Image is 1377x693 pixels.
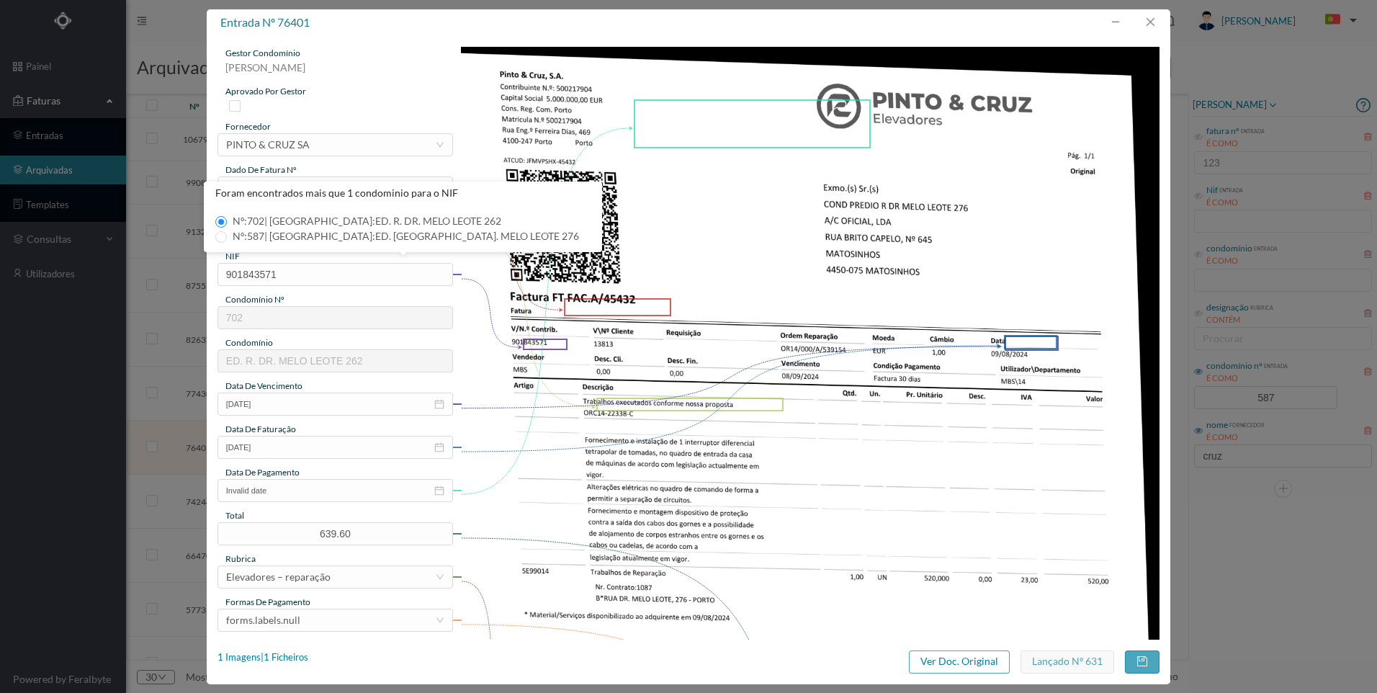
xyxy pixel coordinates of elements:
[225,596,310,607] span: Formas de Pagamento
[1021,650,1114,674] button: Lançado nº 631
[434,399,444,409] i: icon: calendar
[225,251,240,261] span: NIF
[436,573,444,581] i: icon: down
[217,650,308,665] div: 1 Imagens | 1 Ficheiros
[225,48,300,58] span: gestor condomínio
[225,510,244,521] span: total
[217,60,453,85] div: [PERSON_NAME]
[436,616,444,625] i: icon: down
[225,337,273,348] span: condomínio
[225,164,297,175] span: dado de fatura nº
[226,566,331,588] div: Elevadores – reparação
[434,486,444,496] i: icon: calendar
[1314,9,1363,32] button: PT
[225,294,284,305] span: condomínio nº
[225,424,296,434] span: data de faturação
[204,182,602,205] div: Foram encontrados mais que 1 condominio para o NIF
[225,86,306,97] span: aprovado por gestor
[227,230,585,242] span: Nº: 587 | [GEOGRAPHIC_DATA]: ED. [GEOGRAPHIC_DATA]. MELO LEOTE 276
[220,15,310,29] span: entrada nº 76401
[225,380,302,391] span: data de vencimento
[225,467,300,478] span: data de pagamento
[434,442,444,452] i: icon: calendar
[909,650,1010,674] button: Ver Doc. Original
[436,140,444,149] i: icon: down
[225,553,256,564] span: rubrica
[226,609,300,631] div: forms.labels.null
[225,121,271,132] span: fornecedor
[226,134,310,156] div: PINTO & CRUZ SA
[227,215,507,227] span: Nº: 702 | [GEOGRAPHIC_DATA]: ED. R. DR. MELO LEOTE 262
